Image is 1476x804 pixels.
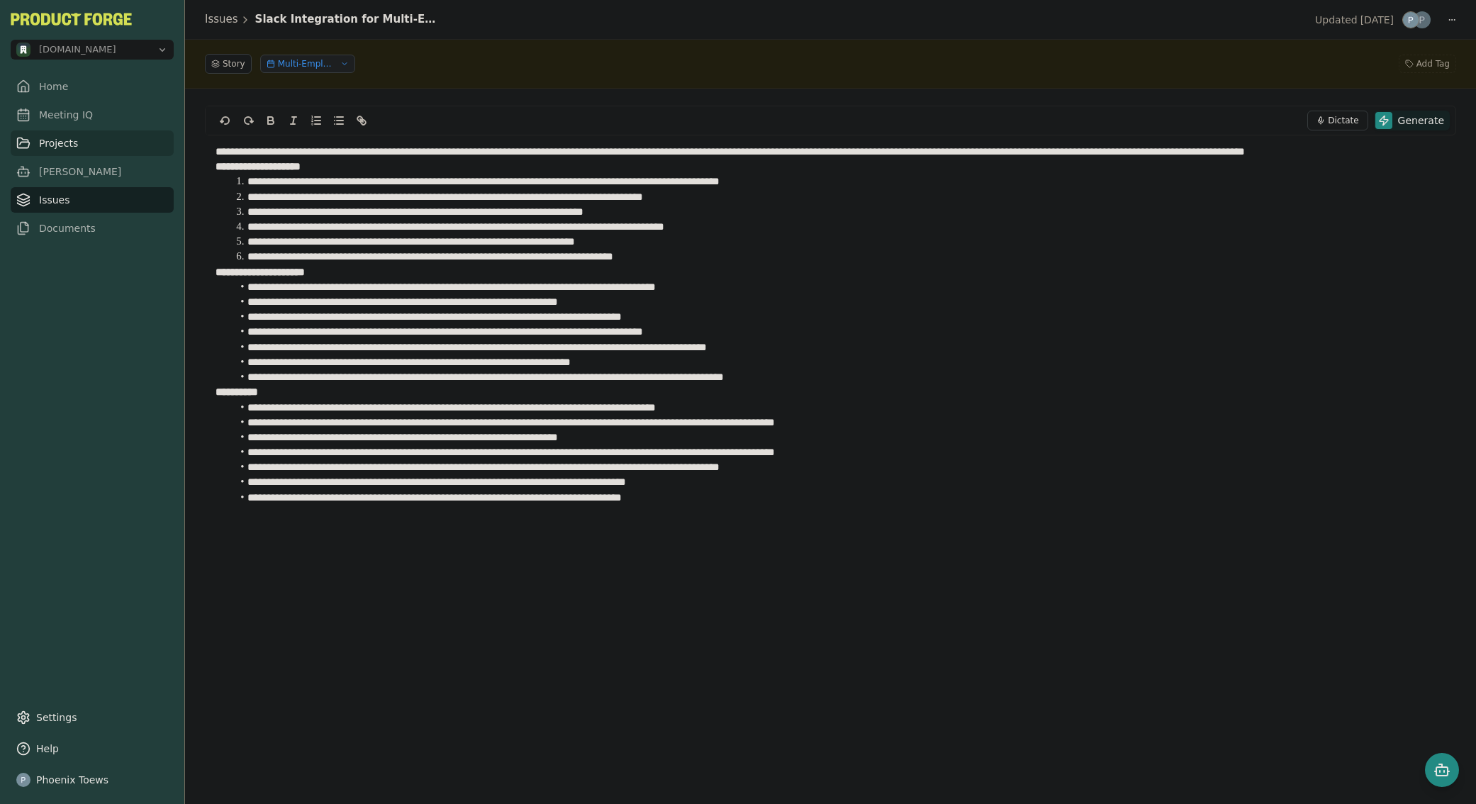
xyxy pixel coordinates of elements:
span: Updated [1315,13,1358,27]
img: Product Forge [11,13,132,26]
span: Generate [1398,113,1444,128]
button: Help [11,736,174,761]
button: Open organization switcher [11,40,174,60]
a: Meeting IQ [11,102,174,128]
img: profile [16,773,30,787]
button: Add Tag [1399,55,1456,73]
a: Settings [11,705,174,730]
img: methodic.work [16,43,30,57]
span: Dictate [1328,115,1358,126]
button: Generate [1374,111,1450,130]
span: methodic.work [39,43,116,56]
button: Open chat [1425,753,1459,787]
button: PF-Logo [11,13,132,26]
button: undo [216,112,235,129]
a: Issues [205,11,238,28]
button: Italic [284,112,303,129]
button: Link [352,112,371,129]
span: [DATE] [1360,13,1394,27]
span: Multi-Employer Scheduling Integration [278,58,335,69]
span: Add Tag [1416,58,1450,69]
a: Documents [11,216,174,241]
button: Phoenix Toews [11,767,174,793]
button: redo [238,112,258,129]
button: Bold [261,112,281,129]
img: Phoenix Toews [1402,11,1419,28]
button: Updated[DATE]Phoenix ToewsPhoenix Toews [1307,10,1439,30]
a: [PERSON_NAME] [11,159,174,184]
button: Story [205,54,252,74]
img: Phoenix Toews [1414,11,1431,28]
button: Ordered [306,112,326,129]
button: Bullet [329,112,349,129]
span: Story [223,58,245,69]
button: Dictate [1307,111,1368,130]
a: Home [11,74,174,99]
a: Projects [11,130,174,156]
button: Multi-Employer Scheduling Integration [260,55,355,73]
h1: Slack Integration for Multi-Employer Scheduling [255,11,440,28]
a: Issues [11,187,174,213]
